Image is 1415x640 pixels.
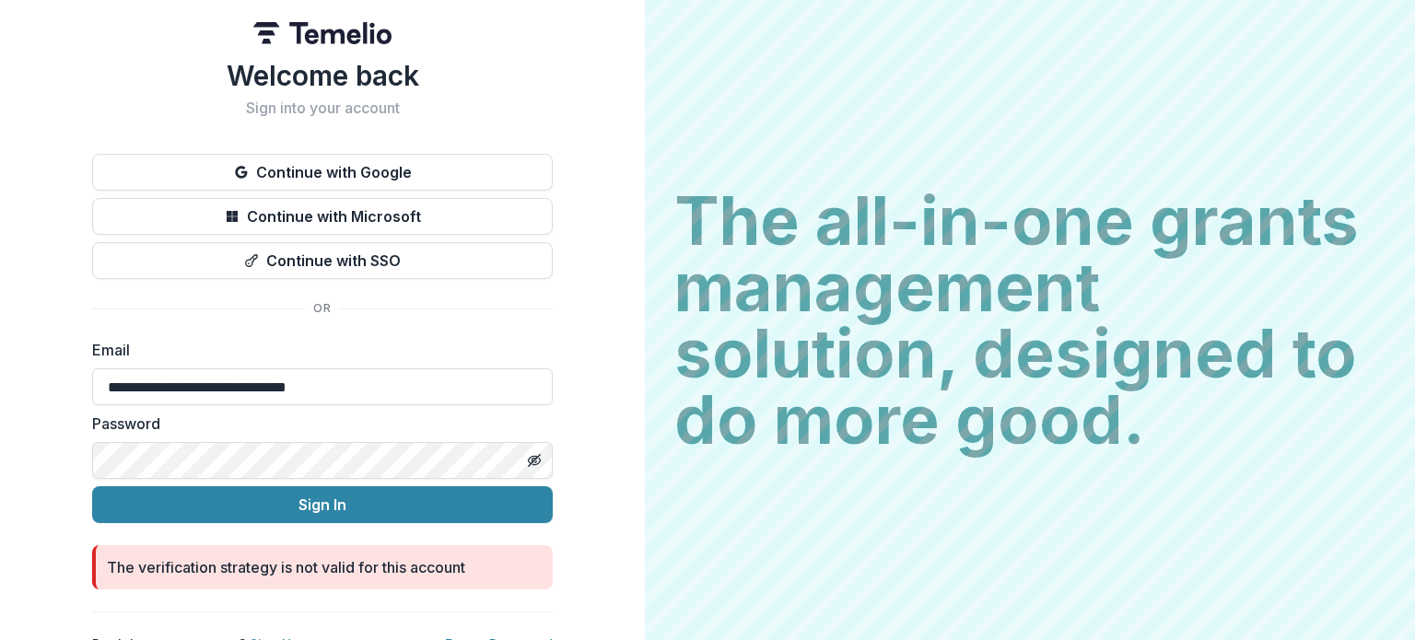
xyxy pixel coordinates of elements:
button: Toggle password visibility [520,446,549,475]
button: Continue with Google [92,154,553,191]
label: Email [92,339,542,361]
h2: Sign into your account [92,99,553,117]
div: The verification strategy is not valid for this account [107,556,465,578]
img: Temelio [253,22,392,44]
label: Password [92,413,542,435]
h1: Welcome back [92,59,553,92]
button: Sign In [92,486,553,523]
button: Continue with SSO [92,242,553,279]
button: Continue with Microsoft [92,198,553,235]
